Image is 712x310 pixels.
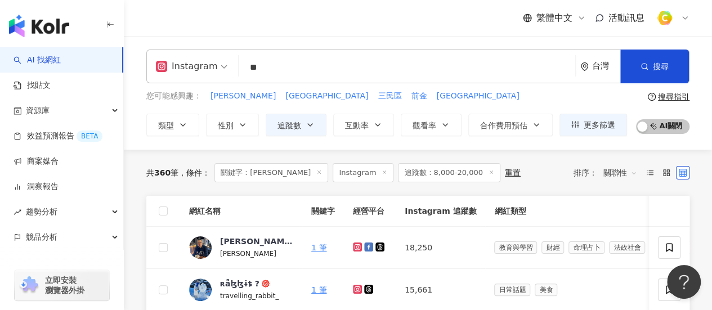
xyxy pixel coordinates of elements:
[584,120,615,129] span: 更多篩選
[574,164,643,182] div: 排序：
[189,278,293,302] a: KOL Avatarʀǟɮɮɨȶ ?travelling_rabbit_
[302,196,344,227] th: 關鍵字
[285,90,369,102] button: [GEOGRAPHIC_DATA]
[559,114,627,136] button: 更多篩選
[26,199,57,224] span: 趨勢分析
[620,50,689,83] button: 搜尋
[220,278,259,289] div: ʀǟɮɮɨȶ ?
[413,121,436,130] span: 觀看率
[311,243,326,252] a: 1 筆
[14,80,51,91] a: 找貼文
[189,236,212,259] img: KOL Avatar
[218,121,234,130] span: 性別
[580,62,589,71] span: environment
[178,168,210,177] span: 條件 ：
[14,131,102,142] a: 效益預測報告BETA
[154,168,171,177] span: 360
[156,57,217,75] div: Instagram
[311,285,326,294] a: 1 筆
[14,181,59,192] a: 洞察報告
[14,55,61,66] a: searchAI 找網紅
[189,278,212,301] img: KOL Avatar
[158,121,174,130] span: 類型
[220,236,293,247] div: [PERSON_NAME]老師
[480,121,527,130] span: 合作費用預估
[180,196,302,227] th: 網紅名稱
[146,91,201,102] span: 您可能感興趣：
[536,12,572,24] span: 繁體中文
[210,90,276,102] button: [PERSON_NAME]
[333,163,393,182] span: Instagram
[14,208,21,216] span: rise
[468,114,553,136] button: 合作費用預估
[592,61,620,71] div: 台灣
[667,265,701,299] iframe: Help Scout Beacon - Open
[45,275,84,295] span: 立即安裝 瀏覽器外掛
[344,196,396,227] th: 經營平台
[401,114,462,136] button: 觀看率
[494,284,530,296] span: 日常話題
[608,12,644,23] span: 活動訊息
[146,168,178,177] div: 共 筆
[654,7,675,29] img: %E6%96%B9%E5%BD%A2%E7%B4%94.png
[220,250,276,258] span: [PERSON_NAME]
[266,114,326,136] button: 追蹤數
[505,168,521,177] div: 重置
[653,62,669,71] span: 搜尋
[485,196,706,227] th: 網紅類型
[26,98,50,123] span: 資源庫
[494,241,537,254] span: 教育與學習
[285,91,368,102] span: [GEOGRAPHIC_DATA]
[18,276,40,294] img: chrome extension
[14,156,59,167] a: 商案媒合
[541,241,564,254] span: 財經
[396,227,485,269] td: 18,250
[436,91,519,102] span: [GEOGRAPHIC_DATA]
[214,163,328,182] span: 關鍵字：[PERSON_NAME]
[277,121,301,130] span: 追蹤數
[396,196,485,227] th: Instagram 追蹤數
[26,224,57,250] span: 競品分析
[220,292,279,300] span: travelling_rabbit_
[603,164,637,182] span: 關聯性
[15,270,109,300] a: chrome extension立即安裝 瀏覽器外掛
[658,92,689,101] div: 搜尋指引
[398,163,500,182] span: 追蹤數：8,000-20,000
[345,121,369,130] span: 互動率
[146,114,199,136] button: 類型
[568,241,604,254] span: 命理占卜
[609,241,645,254] span: 法政社會
[189,236,293,259] a: KOL Avatar[PERSON_NAME]老師[PERSON_NAME]
[206,114,259,136] button: 性別
[377,90,402,102] button: 三民區
[333,114,394,136] button: 互動率
[535,284,557,296] span: 美食
[211,91,276,102] span: [PERSON_NAME]
[411,91,427,102] span: 前金
[410,90,427,102] button: 前金
[378,91,401,102] span: 三民區
[648,93,656,101] span: question-circle
[436,90,520,102] button: [GEOGRAPHIC_DATA]
[9,15,69,37] img: logo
